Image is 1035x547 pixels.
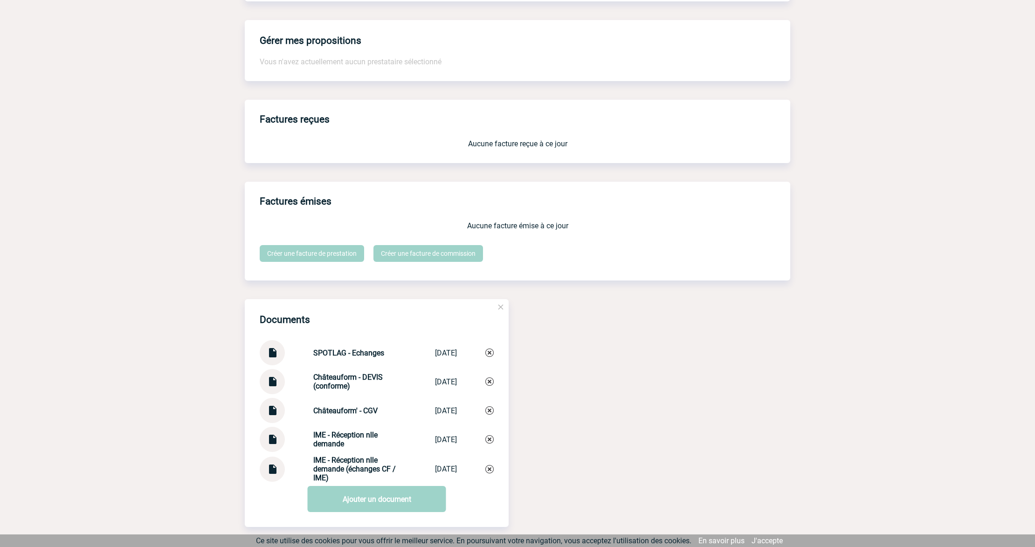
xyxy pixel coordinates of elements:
[313,349,384,357] strong: SPOTLAG - Echanges
[497,303,505,311] img: close.png
[256,536,691,545] span: Ce site utilise des cookies pour vous offrir le meilleur service. En poursuivant votre navigation...
[485,349,494,357] img: Supprimer
[435,465,457,473] div: [DATE]
[485,406,494,415] img: Supprimer
[485,465,494,473] img: Supprimer
[260,245,364,262] a: Créer une facture de prestation
[435,406,457,415] div: [DATE]
[313,456,396,482] strong: IME - Réception nlle demande (échanges CF / IME)
[260,139,775,148] p: Aucune facture reçue à ce jour
[313,431,378,448] strong: IME - Réception nlle demande
[313,406,378,415] strong: Châteauform' - CGV
[752,536,783,545] a: J'accepte
[373,245,483,262] a: Créer une facture de commission
[485,377,494,386] img: Supprimer
[260,314,310,325] h4: Documents
[485,435,494,444] img: Supprimer
[260,221,775,230] p: Aucune facture émise à ce jour
[260,35,361,46] h4: Gérer mes propositions
[698,536,745,545] a: En savoir plus
[313,373,383,390] strong: Châteauform - DEVIS (conforme)
[435,435,457,444] div: [DATE]
[435,377,457,386] div: [DATE]
[260,57,775,66] p: Vous n'avez actuellement aucun prestataire sélectionné
[308,486,446,512] a: Ajouter un document
[260,107,790,132] h3: Factures reçues
[260,189,790,214] h3: Factures émises
[435,349,457,357] div: [DATE]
